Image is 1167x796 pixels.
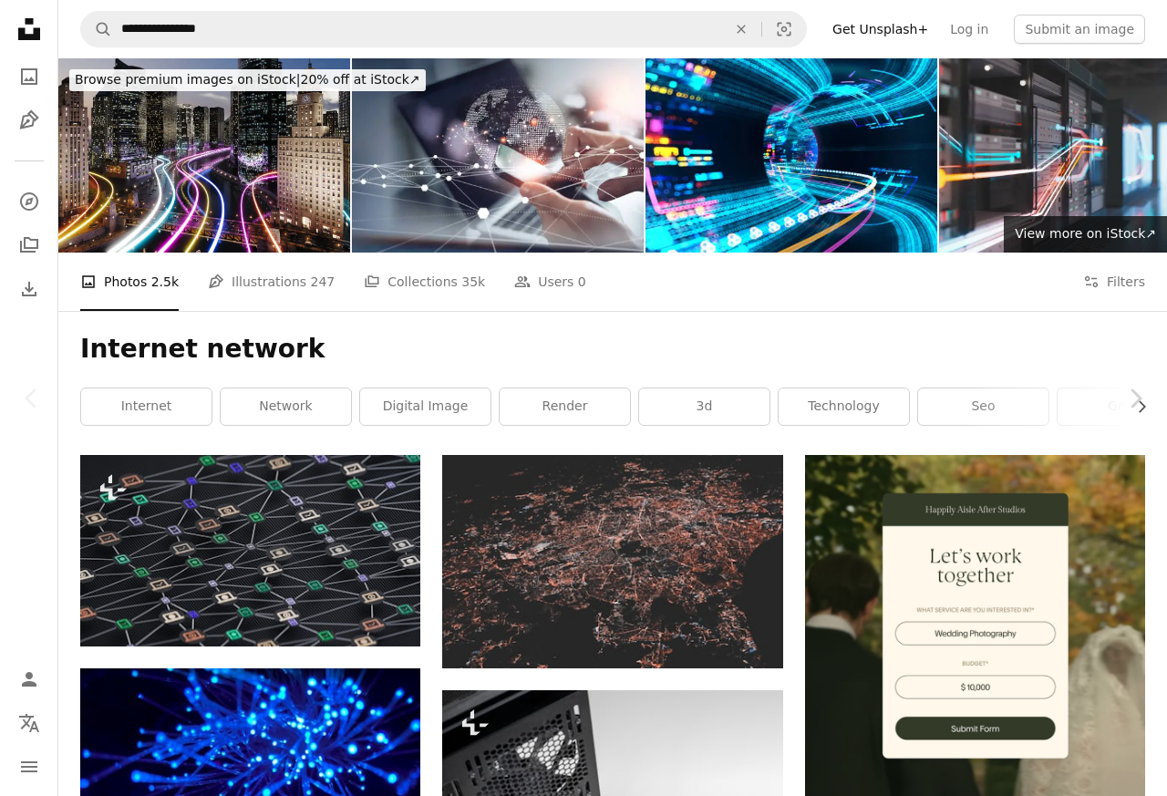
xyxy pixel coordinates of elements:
a: Log in / Sign up [11,661,47,698]
a: Illustrations 247 [208,253,335,311]
a: internet [81,388,212,425]
img: Digital data tunnel. Information flow [645,58,937,253]
a: network [221,388,351,425]
a: Collections [11,227,47,264]
a: seo [918,388,1048,425]
a: technology [779,388,909,425]
button: Clear [721,12,761,47]
button: Submit an image [1014,15,1145,44]
a: Get Unsplash+ [821,15,939,44]
form: Find visuals sitewide [80,11,807,47]
a: Download History [11,271,47,307]
a: Collections 35k [364,253,485,311]
span: 20% off at iStock ↗ [75,72,420,87]
button: Search Unsplash [81,12,112,47]
a: Next [1103,311,1167,486]
a: View more on iStock↗ [1004,216,1167,253]
a: Browse premium images on iStock|20% off at iStock↗ [58,58,437,102]
span: 247 [311,272,336,292]
span: 35k [461,272,485,292]
a: lighted city at night aerial photo [442,553,782,569]
a: a picture of a computer network with many different icons [80,543,420,559]
img: Smart city with glowing light trails [58,58,350,253]
button: Menu [11,749,47,785]
a: render [500,388,630,425]
a: Explore [11,183,47,220]
h1: Internet network [80,333,1145,366]
button: Filters [1083,253,1145,311]
img: a picture of a computer network with many different icons [80,455,420,646]
button: Visual search [762,12,806,47]
a: 3d [639,388,769,425]
img: lighted city at night aerial photo [442,455,782,667]
a: Photos [11,58,47,95]
span: 0 [578,272,586,292]
a: Users 0 [514,253,586,311]
a: digital image [360,388,491,425]
img: Digital technology, internet network connection, big data, digital marketing IoT internet of thin... [352,58,644,253]
img: file-1747939393036-2c53a76c450aimage [805,455,1145,795]
a: Log in [939,15,999,44]
span: View more on iStock ↗ [1015,226,1156,241]
span: Browse premium images on iStock | [75,72,300,87]
button: Language [11,705,47,741]
a: Illustrations [11,102,47,139]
